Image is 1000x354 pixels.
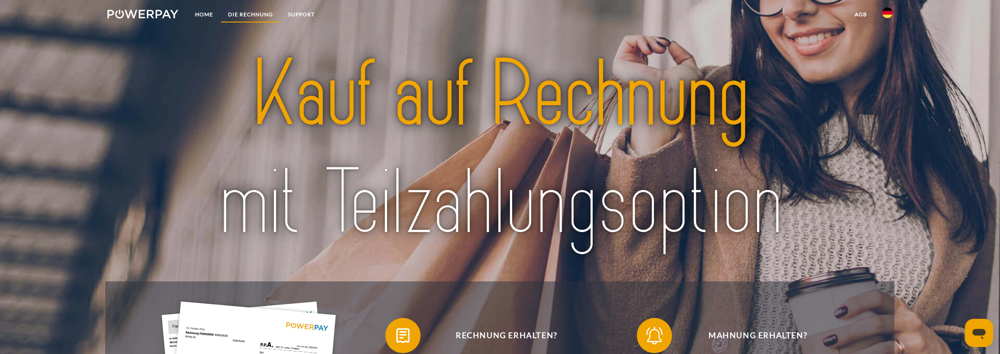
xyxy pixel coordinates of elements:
[643,324,665,347] img: qb_bell.svg
[650,318,866,353] span: Mahnung erhalten?
[221,7,280,22] a: DIE RECHNUNG
[188,7,221,22] a: Home
[399,318,614,353] span: Rechnung erhalten?
[392,324,414,347] img: qb_bill.svg
[151,35,849,262] img: title-powerpay_de.svg
[882,7,893,18] img: de
[280,7,322,22] a: SUPPORT
[107,10,178,18] img: logo-powerpay-white.svg
[637,318,866,353] button: Mahnung erhalten?
[385,318,614,353] button: Rechnung erhalten?
[847,7,875,22] a: agb
[965,319,993,347] iframe: Schaltfläche zum Öffnen des Messaging-Fensters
